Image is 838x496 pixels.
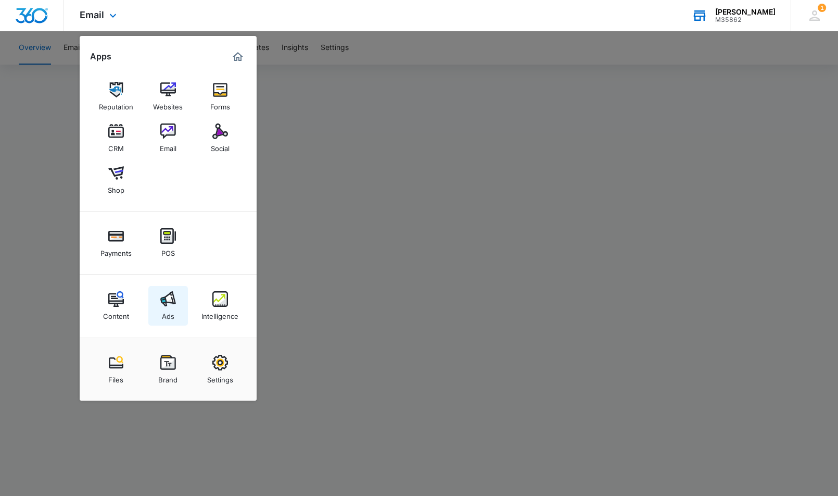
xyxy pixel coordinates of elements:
[162,307,174,320] div: Ads
[96,118,136,158] a: CRM
[148,77,188,116] a: Websites
[96,160,136,200] a: Shop
[80,9,104,20] span: Email
[210,97,230,111] div: Forms
[108,139,124,153] div: CRM
[108,370,123,384] div: Files
[200,286,240,326] a: Intelligence
[200,118,240,158] a: Social
[108,181,124,194] div: Shop
[230,48,246,65] a: Marketing 360® Dashboard
[96,286,136,326] a: Content
[148,350,188,389] a: Brand
[211,139,230,153] div: Social
[200,77,240,116] a: Forms
[90,52,111,61] h2: Apps
[100,244,132,257] div: Payments
[207,370,233,384] div: Settings
[715,16,776,23] div: account id
[200,350,240,389] a: Settings
[99,97,133,111] div: Reputation
[158,370,177,384] div: Brand
[96,350,136,389] a: Files
[96,223,136,263] a: Payments
[153,97,183,111] div: Websites
[103,307,129,320] div: Content
[160,139,176,153] div: Email
[148,223,188,263] a: POS
[148,286,188,326] a: Ads
[161,244,175,257] div: POS
[96,77,136,116] a: Reputation
[818,4,826,12] div: notifications count
[148,118,188,158] a: Email
[818,4,826,12] span: 1
[715,8,776,16] div: account name
[201,307,238,320] div: Intelligence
